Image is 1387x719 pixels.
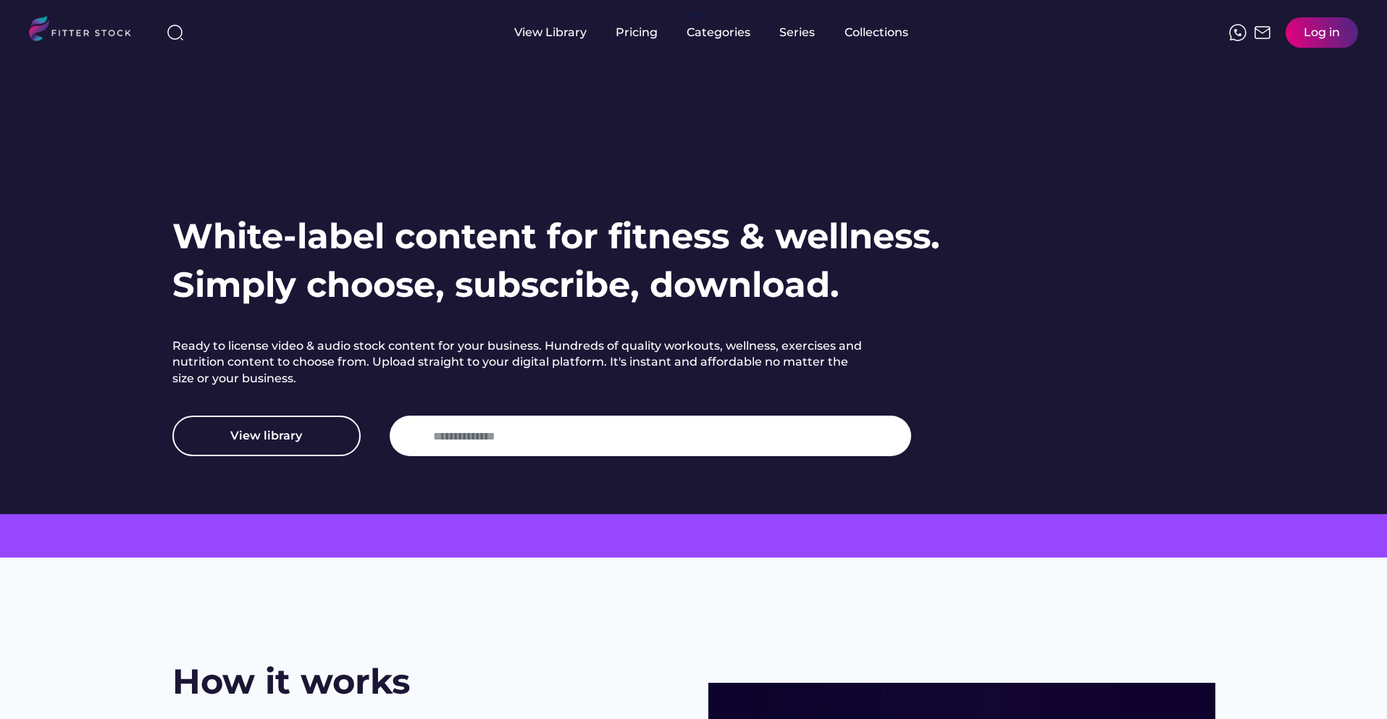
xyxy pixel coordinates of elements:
[779,25,816,41] div: Series
[172,338,868,387] h2: Ready to license video & audio stock content for your business. Hundreds of quality workouts, wel...
[845,25,908,41] div: Collections
[687,7,705,22] div: fvck
[514,25,587,41] div: View Library
[1254,24,1271,41] img: Frame%2051.svg
[29,16,143,46] img: LOGO.svg
[687,25,750,41] div: Categories
[167,24,184,41] img: search-normal%203.svg
[172,416,361,456] button: View library
[172,212,940,309] h1: White-label content for fitness & wellness. Simply choose, subscribe, download.
[172,657,410,706] h2: How it works
[1229,24,1246,41] img: meteor-icons_whatsapp%20%281%29.svg
[616,25,658,41] div: Pricing
[404,427,422,445] img: yH5BAEAAAAALAAAAAABAAEAAAIBRAA7
[1304,25,1340,41] div: Log in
